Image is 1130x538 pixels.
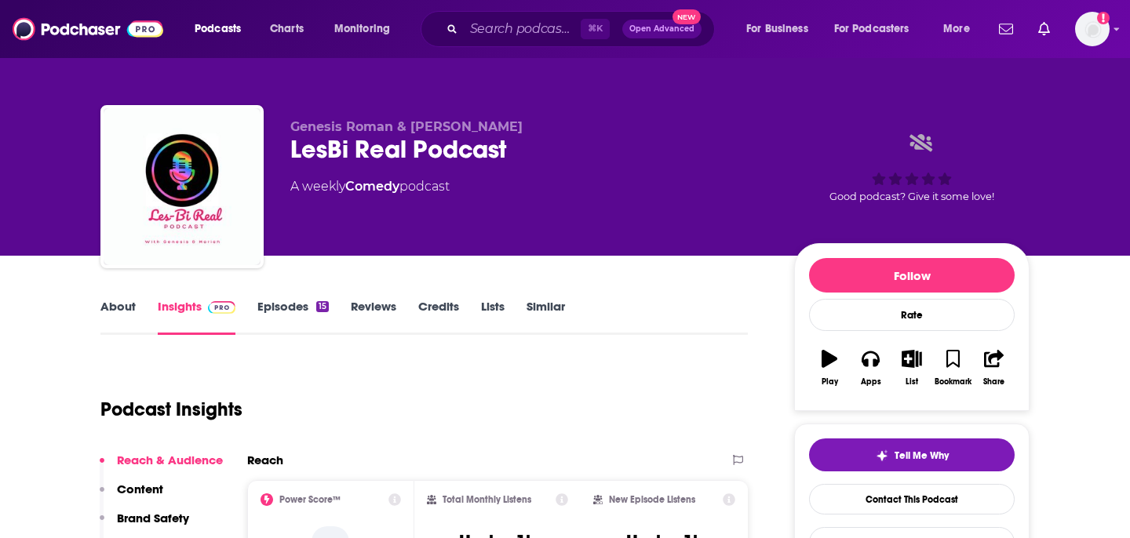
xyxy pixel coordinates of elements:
[418,299,459,335] a: Credits
[809,438,1015,471] button: tell me why sparkleTell Me Why
[809,299,1015,331] div: Rate
[195,18,241,40] span: Podcasts
[993,16,1019,42] a: Show notifications dropdown
[100,453,223,482] button: Reach & Audience
[824,16,932,42] button: open menu
[184,16,261,42] button: open menu
[290,177,450,196] div: A weekly podcast
[794,119,1030,216] div: Good podcast? Give it some love!
[1075,12,1110,46] button: Show profile menu
[117,511,189,525] p: Brand Safety
[850,340,891,396] button: Apps
[290,119,523,134] span: Genesis Roman & [PERSON_NAME]
[13,14,163,44] img: Podchaser - Follow, Share and Rate Podcasts
[1097,12,1110,24] svg: Add a profile image
[974,340,1015,396] button: Share
[1032,16,1056,42] a: Show notifications dropdown
[809,484,1015,514] a: Contact This Podcast
[481,299,505,335] a: Lists
[609,494,695,505] h2: New Episode Listens
[443,494,531,505] h2: Total Monthly Listens
[104,108,261,265] img: LesBi Real Podcast
[834,18,909,40] span: For Podcasters
[983,377,1004,387] div: Share
[100,482,163,511] button: Content
[935,377,971,387] div: Bookmark
[891,340,932,396] button: List
[117,453,223,467] p: Reach & Audience
[1075,12,1110,46] span: Logged in as amandagibson
[1075,12,1110,46] img: User Profile
[735,16,828,42] button: open menu
[208,301,235,314] img: Podchaser Pro
[809,340,850,396] button: Play
[943,18,970,40] span: More
[345,179,399,194] a: Comedy
[351,299,396,335] a: Reviews
[436,11,730,47] div: Search podcasts, credits, & more...
[829,191,994,202] span: Good podcast? Give it some love!
[861,377,881,387] div: Apps
[822,377,838,387] div: Play
[527,299,565,335] a: Similar
[100,398,242,421] h1: Podcast Insights
[117,482,163,496] p: Content
[334,18,390,40] span: Monitoring
[323,16,410,42] button: open menu
[809,258,1015,293] button: Follow
[629,25,694,33] span: Open Advanced
[257,299,329,335] a: Episodes15
[260,16,313,42] a: Charts
[673,9,701,24] span: New
[279,494,341,505] h2: Power Score™
[100,299,136,335] a: About
[247,453,283,467] h2: Reach
[622,20,702,38] button: Open AdvancedNew
[581,19,610,39] span: ⌘ K
[270,18,304,40] span: Charts
[906,377,918,387] div: List
[464,16,581,42] input: Search podcasts, credits, & more...
[746,18,808,40] span: For Business
[876,449,888,462] img: tell me why sparkle
[932,340,973,396] button: Bookmark
[932,16,990,42] button: open menu
[158,299,235,335] a: InsightsPodchaser Pro
[895,449,949,462] span: Tell Me Why
[316,301,329,312] div: 15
